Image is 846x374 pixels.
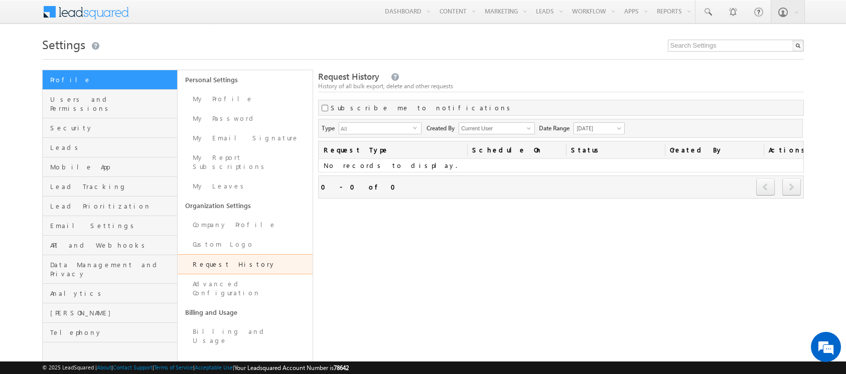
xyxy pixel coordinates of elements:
a: API and Webhooks [43,236,177,255]
span: Settings [42,36,85,52]
span: Mobile App [50,162,175,171]
span: Your Leadsquared Account Number is [234,364,349,371]
span: Profile [50,75,175,84]
a: Acceptable Use [195,364,233,370]
span: next [782,178,801,196]
span: All [339,123,413,134]
a: Telephony [43,323,177,342]
span: Type [322,122,339,133]
a: Custom Logo [178,235,313,254]
span: Request History [318,71,379,82]
span: Actions [764,141,803,158]
span: Email Settings [50,221,175,230]
span: Lead Prioritization [50,202,175,211]
a: My Profile [178,89,313,109]
a: Created By [665,141,764,158]
span: API and Webhooks [50,241,175,250]
a: Terms of Service [154,364,193,370]
div: 0 - 0 of 0 [321,181,401,193]
a: Advanced Configuration [178,274,313,303]
td: No records to display. [319,159,803,172]
a: Company Profile [178,215,313,235]
a: Lead Tracking [43,177,177,197]
span: © 2025 LeadSquared | | | | | [42,363,349,372]
div: All [339,122,421,134]
a: Lead Prioritization [43,197,177,216]
span: Analytics [50,289,175,298]
a: Schedule On [467,141,566,158]
span: Created By [427,122,459,133]
a: Request History [178,254,313,274]
a: [PERSON_NAME] [43,303,177,323]
span: [PERSON_NAME] [50,308,175,317]
a: [DATE] [574,122,625,134]
a: Users and Permissions [43,90,177,118]
span: [DATE] [574,124,622,133]
a: Email Settings [43,216,177,236]
a: Security [43,118,177,138]
span: Leads [50,143,175,152]
span: Telephony [50,328,175,337]
a: Profile [43,70,177,90]
a: Billing and Usage [178,303,313,322]
a: Show All Items [521,123,534,133]
a: My Leaves [178,176,313,196]
a: My Password [178,109,313,128]
span: select [413,125,421,130]
span: Data Management and Privacy [50,260,175,278]
a: Analytics [43,284,177,303]
a: About [97,364,111,370]
a: Contact Support [113,364,153,370]
a: My Email Signature [178,128,313,148]
span: Lead Tracking [50,182,175,191]
div: History of all bulk export, delete and other requests [318,82,803,91]
a: Request Type [319,141,467,158]
a: My Report Subscriptions [178,148,313,176]
a: Organization Settings [178,196,313,215]
span: prev [756,178,775,196]
span: 78642 [334,364,349,371]
span: Date Range [539,122,574,133]
a: Billing and Usage [178,322,313,350]
input: Search Settings [668,40,804,52]
a: Status [566,141,665,158]
span: Users and Permissions [50,95,175,113]
a: Personal Settings [178,70,313,89]
span: Security [50,123,175,132]
a: Leads [43,138,177,157]
a: Data Management and Privacy [43,255,177,284]
a: next [782,179,801,196]
a: prev [756,179,775,196]
input: Type to Search [459,122,535,134]
a: Mobile App [43,157,177,177]
label: Subscribe me to notifications [331,103,514,112]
